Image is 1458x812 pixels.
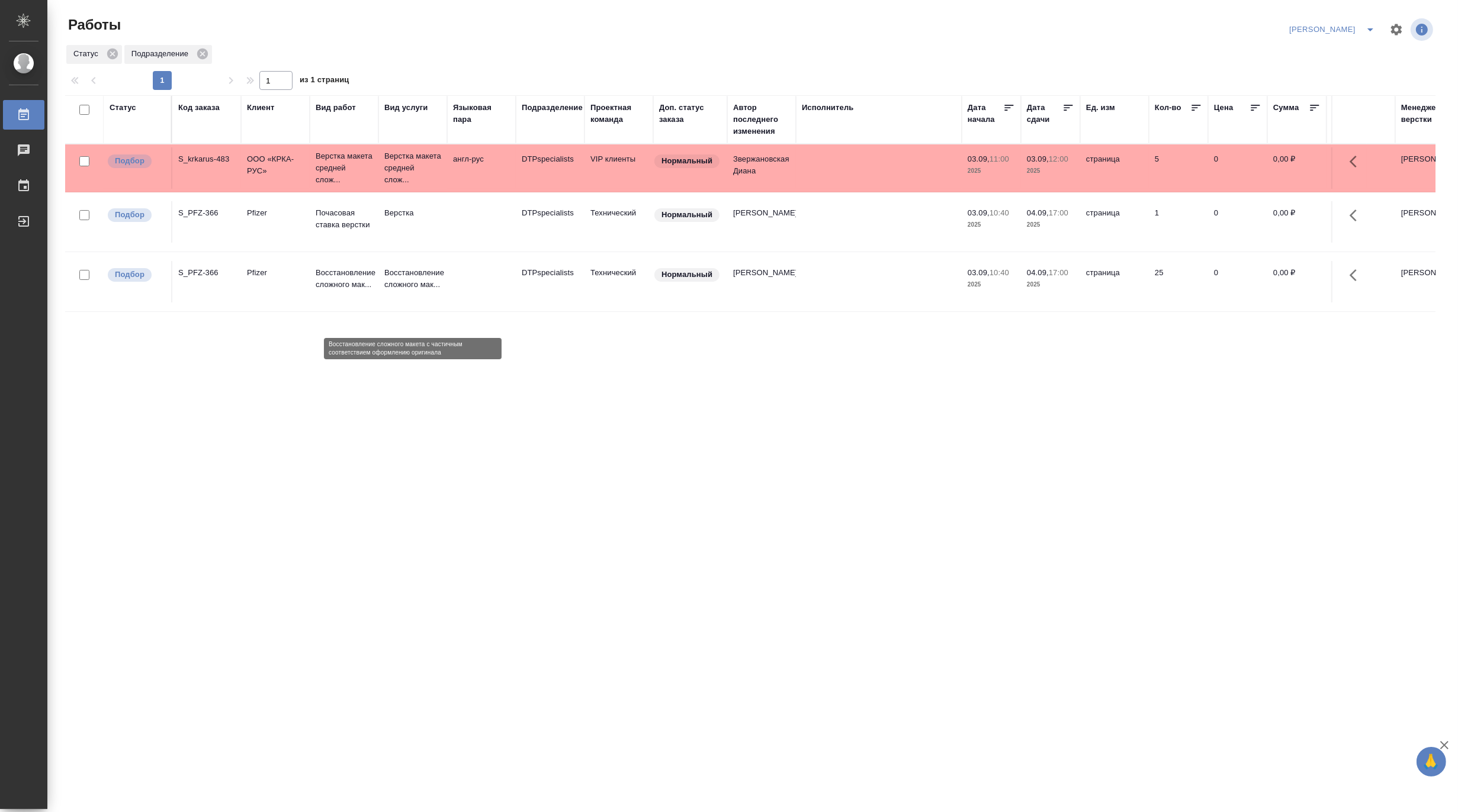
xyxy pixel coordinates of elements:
div: Статус [110,102,136,114]
p: Подбор [115,209,144,221]
td: DTPspecialists [516,201,585,243]
p: [PERSON_NAME] [1401,267,1458,279]
td: DTPspecialists [516,261,585,302]
span: Посмотреть информацию [1411,18,1435,41]
button: Здесь прячутся важные кнопки [1343,261,1371,289]
p: Нормальный [661,269,712,281]
p: 2025 [968,279,1015,291]
td: Звержановская Диана [727,147,796,189]
td: [PERSON_NAME] [727,201,796,243]
p: 2025 [968,219,1015,231]
p: 17:00 [1049,268,1068,277]
div: Статус [66,45,122,64]
p: 10:40 [990,268,1009,277]
td: 0,00 ₽ [1267,147,1327,189]
p: 2025 [968,165,1015,177]
td: DTPspecialists [516,147,585,189]
td: страница [1080,261,1149,302]
div: Языковая пара [453,102,510,125]
p: 03.09, [1027,154,1049,163]
td: 5 [1149,147,1208,189]
div: Менеджеры верстки [1401,102,1458,125]
td: 0,00 ₽ [1267,201,1327,243]
div: Цена [1214,102,1234,114]
td: Технический [585,261,653,302]
div: Можно подбирать исполнителей [107,153,165,169]
td: 0 [1208,201,1267,243]
p: 03.09, [968,208,990,217]
p: 04.09, [1027,208,1049,217]
div: S_PFZ-366 [178,267,235,279]
p: 10:40 [990,208,1009,217]
span: Работы [65,15,121,34]
p: Верстка макета средней слож... [384,150,441,186]
p: Подразделение [131,48,192,60]
div: Автор последнего изменения [733,102,790,137]
div: Доп. статус заказа [659,102,721,125]
p: Pfizer [247,207,304,219]
div: Можно подбирать исполнителей [107,267,165,283]
td: [PERSON_NAME] [727,261,796,302]
p: 11:00 [990,154,1009,163]
div: Дата сдачи [1027,102,1062,125]
p: Нормальный [661,155,712,167]
button: 🙏 [1417,747,1446,776]
td: англ-рус [447,147,516,189]
p: [PERSON_NAME] [1401,153,1458,165]
div: Вид услуги [384,102,428,114]
p: Верстка [384,207,441,219]
div: Подразделение [124,45,212,64]
div: Исполнитель [802,102,854,114]
p: Подбор [115,155,144,167]
p: 17:00 [1049,208,1068,217]
div: Вид работ [316,102,356,114]
p: Подбор [115,269,144,281]
div: Клиент [247,102,274,114]
p: Нормальный [661,209,712,221]
td: Технический [585,201,653,243]
div: S_krkarus-483 [178,153,235,165]
p: Восстановление сложного мак... [316,267,372,291]
span: Настроить таблицу [1382,15,1411,44]
div: Сумма [1273,102,1299,114]
td: 1 [1149,201,1208,243]
td: страница [1080,147,1149,189]
td: VIP клиенты [585,147,653,189]
div: Проектная команда [590,102,647,125]
p: 2025 [1027,219,1074,231]
p: ООО «КРКА-РУС» [247,153,304,177]
td: страница [1080,201,1149,243]
span: из 1 страниц [300,73,349,90]
div: Кол-во [1155,102,1181,114]
p: 04.09, [1027,268,1049,277]
td: 0 [1208,261,1267,302]
button: Здесь прячутся важные кнопки [1343,201,1371,230]
p: 2025 [1027,165,1074,177]
p: Верстка макета средней слож... [316,150,372,186]
div: Можно подбирать исполнителей [107,207,165,223]
td: 0,00 ₽ [1267,261,1327,302]
div: S_PFZ-366 [178,207,235,219]
div: Ед. изм [1086,102,1115,114]
p: Статус [73,48,102,60]
td: 0 [1208,147,1267,189]
button: Здесь прячутся важные кнопки [1343,147,1371,176]
div: Подразделение [522,102,583,114]
p: Восстановление сложного мак... [384,267,441,291]
span: 🙏 [1421,749,1441,774]
p: 03.09, [968,154,990,163]
div: Дата начала [968,102,1003,125]
div: split button [1286,20,1382,39]
p: Pfizer [247,267,304,279]
td: 25 [1149,261,1208,302]
div: Код заказа [178,102,220,114]
p: 2025 [1027,279,1074,291]
p: 12:00 [1049,154,1068,163]
p: Почасовая ставка верстки [316,207,372,231]
p: [PERSON_NAME] [1401,207,1458,219]
p: 03.09, [968,268,990,277]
